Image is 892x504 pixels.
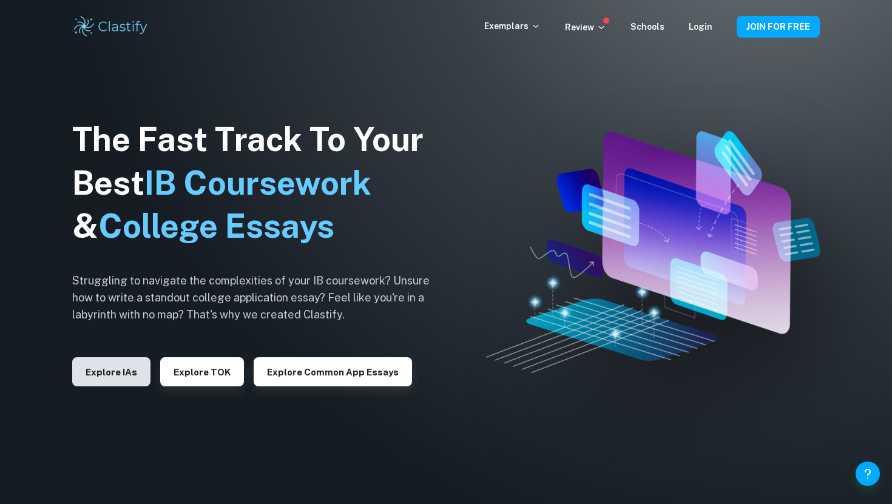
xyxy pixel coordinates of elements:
a: Explore TOK [160,366,244,377]
a: Explore Common App essays [254,366,412,377]
button: Explore TOK [160,357,244,386]
a: Login [689,22,712,32]
button: Explore IAs [72,357,150,386]
button: Explore Common App essays [254,357,412,386]
img: Clastify logo [72,15,149,39]
p: Exemplars [484,19,541,33]
button: Help and Feedback [856,462,880,486]
span: College Essays [98,207,334,245]
a: Schools [630,22,664,32]
p: Review [565,21,606,34]
h6: Struggling to navigate the complexities of your IB coursework? Unsure how to write a standout col... [72,272,448,323]
button: JOIN FOR FREE [737,16,820,38]
img: Clastify hero [486,131,821,373]
span: IB Coursework [144,164,371,202]
h1: The Fast Track To Your Best & [72,118,448,249]
a: Explore IAs [72,366,150,377]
